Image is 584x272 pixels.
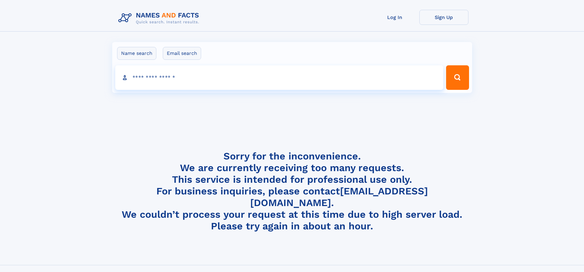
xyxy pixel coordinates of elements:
[370,10,419,25] a: Log In
[115,65,444,90] input: search input
[117,47,156,60] label: Name search
[116,10,204,26] img: Logo Names and Facts
[419,10,468,25] a: Sign Up
[446,65,469,90] button: Search Button
[116,150,468,232] h4: Sorry for the inconvenience. We are currently receiving too many requests. This service is intend...
[163,47,201,60] label: Email search
[250,185,428,209] a: [EMAIL_ADDRESS][DOMAIN_NAME]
